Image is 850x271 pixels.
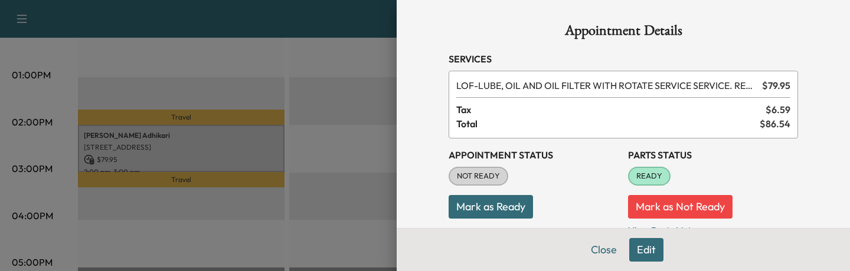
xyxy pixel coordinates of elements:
[629,238,663,262] button: Edit
[628,195,733,219] button: Mark as Not Ready
[450,170,507,182] span: NOT READY
[449,195,533,219] button: Mark as Ready
[449,148,619,162] h3: Appointment Status
[449,24,798,42] h1: Appointment Details
[456,103,766,117] span: Tax
[760,117,790,131] span: $ 86.54
[583,238,625,262] button: Close
[766,103,790,117] span: $ 6.59
[629,170,669,182] span: READY
[628,219,798,237] p: View Parts List
[449,52,798,66] h3: Services
[628,148,798,162] h3: Parts Status
[456,117,760,131] span: Total
[456,78,757,92] span: LUBE, OIL AND OIL FILTER WITH ROTATE SERVICE SERVICE. RESET OIL LIFE MONITOR. HAZARDOUS WASTE FEE...
[762,78,790,92] span: $ 79.95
